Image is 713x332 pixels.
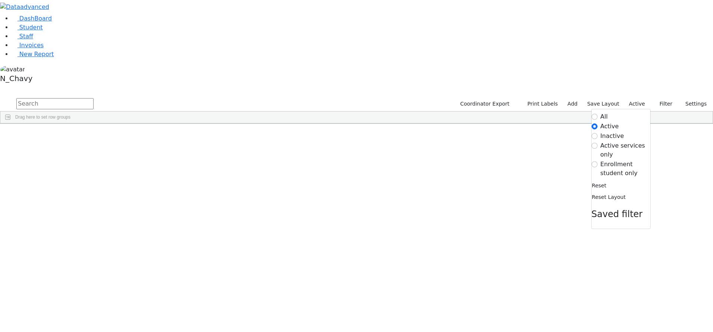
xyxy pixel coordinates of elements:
[592,123,598,129] input: Active
[19,33,33,40] span: Staff
[600,132,624,141] label: Inactive
[592,114,598,120] input: All
[600,160,650,178] label: Enrollment student only
[600,141,650,159] label: Active services only
[12,51,54,58] a: New Report
[600,122,619,131] label: Active
[19,42,44,49] span: Invoices
[600,112,608,121] label: All
[626,98,648,110] label: Active
[19,15,52,22] span: DashBoard
[584,98,622,110] button: Save Layout
[16,98,94,109] input: Search
[12,24,43,31] a: Student
[592,209,643,219] span: Saved filter
[19,51,54,58] span: New Report
[564,98,581,110] a: Add
[592,191,626,203] button: Reset Layout
[591,109,651,229] div: Settings
[592,143,598,149] input: Active services only
[650,98,676,110] button: Filter
[592,133,598,139] input: Inactive
[455,98,513,110] button: Coordinator Export
[592,180,607,191] button: Reset
[15,115,71,120] span: Drag here to set row groups
[12,33,33,40] a: Staff
[12,42,44,49] a: Invoices
[519,98,561,110] button: Print Labels
[676,98,710,110] button: Settings
[12,15,52,22] a: DashBoard
[592,161,598,167] input: Enrollment student only
[19,24,43,31] span: Student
